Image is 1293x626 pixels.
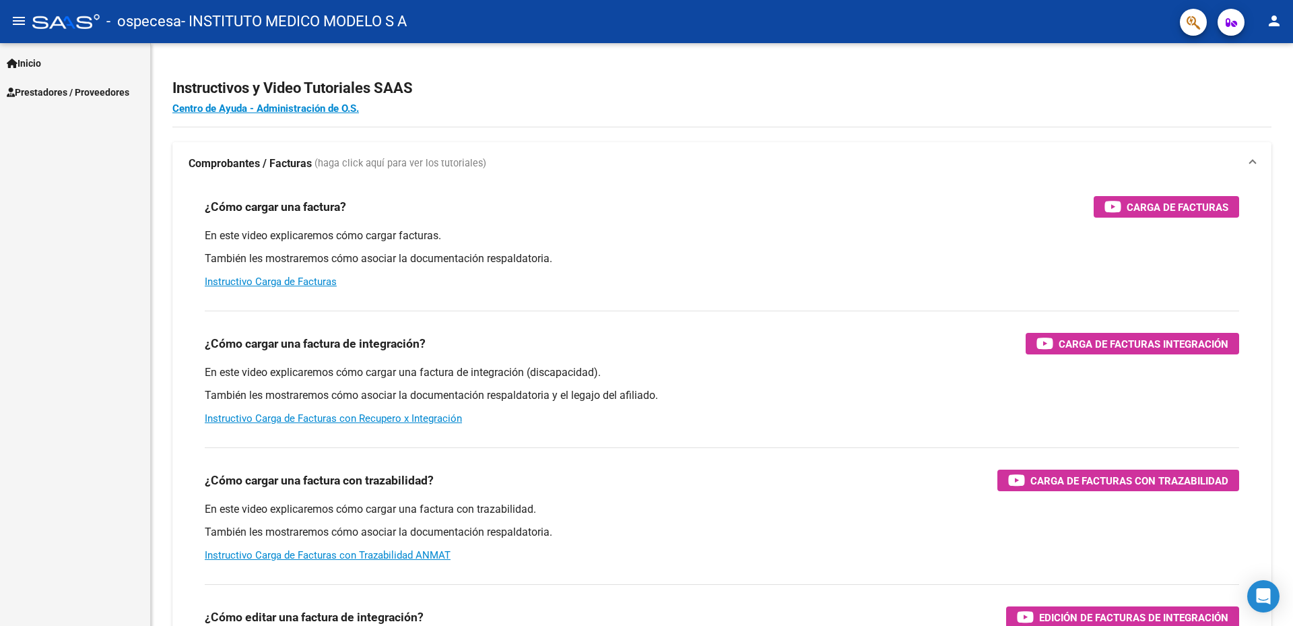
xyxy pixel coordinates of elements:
[7,85,129,100] span: Prestadores / Proveedores
[205,334,426,353] h3: ¿Cómo cargar una factura de integración?
[205,412,462,425] a: Instructivo Carga de Facturas con Recupero x Integración
[181,7,407,36] span: - INSTITUTO MEDICO MODELO S A
[205,388,1239,403] p: También les mostraremos cómo asociar la documentación respaldatoria y el legajo del afiliado.
[205,525,1239,540] p: También les mostraremos cómo asociar la documentación respaldatoria.
[205,549,451,561] a: Instructivo Carga de Facturas con Trazabilidad ANMAT
[205,365,1239,380] p: En este video explicaremos cómo cargar una factura de integración (discapacidad).
[1266,13,1282,29] mat-icon: person
[205,276,337,288] a: Instructivo Carga de Facturas
[997,470,1239,491] button: Carga de Facturas con Trazabilidad
[1059,336,1228,352] span: Carga de Facturas Integración
[189,156,312,171] strong: Comprobantes / Facturas
[1026,333,1239,354] button: Carga de Facturas Integración
[205,228,1239,243] p: En este video explicaremos cómo cargar facturas.
[172,75,1271,101] h2: Instructivos y Video Tutoriales SAAS
[106,7,181,36] span: - ospecesa
[7,56,41,71] span: Inicio
[1039,609,1228,626] span: Edición de Facturas de integración
[1094,196,1239,218] button: Carga de Facturas
[1127,199,1228,216] span: Carga de Facturas
[205,471,434,490] h3: ¿Cómo cargar una factura con trazabilidad?
[205,502,1239,517] p: En este video explicaremos cómo cargar una factura con trazabilidad.
[205,251,1239,266] p: También les mostraremos cómo asociar la documentación respaldatoria.
[1030,472,1228,489] span: Carga de Facturas con Trazabilidad
[11,13,27,29] mat-icon: menu
[314,156,486,171] span: (haga click aquí para ver los tutoriales)
[172,142,1271,185] mat-expansion-panel-header: Comprobantes / Facturas (haga click aquí para ver los tutoriales)
[205,197,346,216] h3: ¿Cómo cargar una factura?
[172,102,359,115] a: Centro de Ayuda - Administración de O.S.
[1247,580,1280,613] div: Open Intercom Messenger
